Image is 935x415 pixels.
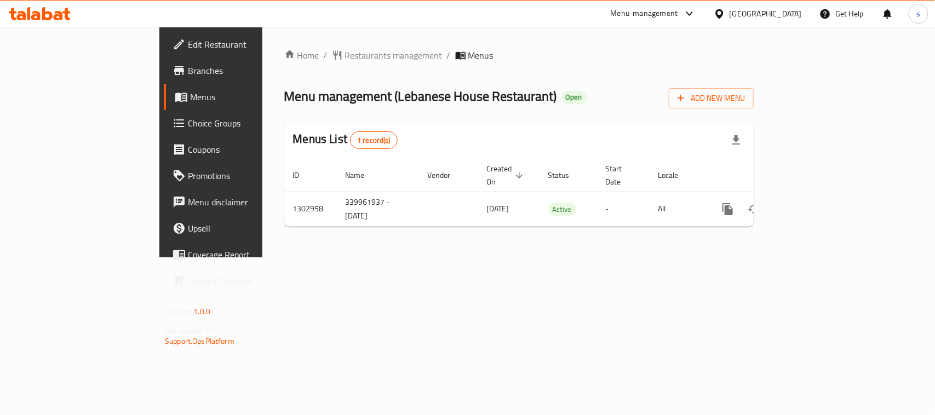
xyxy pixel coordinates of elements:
[487,162,526,188] span: Created On
[188,117,307,130] span: Choice Groups
[428,169,465,182] span: Vendor
[284,49,754,62] nav: breadcrumb
[188,248,307,261] span: Coverage Report
[293,169,314,182] span: ID
[164,31,316,57] a: Edit Restaurant
[669,88,754,108] button: Add New Menu
[188,274,307,287] span: Grocery Checklist
[487,201,509,216] span: [DATE]
[332,49,443,62] a: Restaurants management
[715,196,741,222] button: more
[188,222,307,235] span: Upsell
[730,8,802,20] div: [GEOGRAPHIC_DATA]
[548,203,576,216] span: Active
[164,189,316,215] a: Menu disclaimer
[164,215,316,241] a: Upsell
[284,84,557,108] span: Menu management ( Lebanese House Restaurant )
[650,192,706,226] td: All
[193,304,210,319] span: 1.0.0
[346,169,379,182] span: Name
[468,49,494,62] span: Menus
[561,91,587,104] div: Open
[324,49,328,62] li: /
[188,38,307,51] span: Edit Restaurant
[337,192,419,226] td: 339961937 - [DATE]
[350,131,398,149] div: Total records count
[723,127,749,153] div: Export file
[611,7,678,20] div: Menu-management
[164,84,316,110] a: Menus
[548,169,584,182] span: Status
[351,135,397,146] span: 1 record(s)
[284,159,829,227] table: enhanced table
[164,110,316,136] a: Choice Groups
[164,136,316,163] a: Coupons
[164,268,316,294] a: Grocery Checklist
[165,323,215,337] span: Get support on:
[164,241,316,268] a: Coverage Report
[447,49,451,62] li: /
[741,196,767,222] button: Change Status
[706,159,829,192] th: Actions
[597,192,650,226] td: -
[916,8,920,20] span: s
[188,195,307,209] span: Menu disclaimer
[165,304,192,319] span: Version:
[678,91,745,105] span: Add New Menu
[293,131,398,149] h2: Menus List
[561,93,587,102] span: Open
[606,162,636,188] span: Start Date
[658,169,693,182] span: Locale
[164,57,316,84] a: Branches
[188,143,307,156] span: Coupons
[165,334,234,348] a: Support.OpsPlatform
[190,90,307,103] span: Menus
[188,64,307,77] span: Branches
[188,169,307,182] span: Promotions
[345,49,443,62] span: Restaurants management
[164,163,316,189] a: Promotions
